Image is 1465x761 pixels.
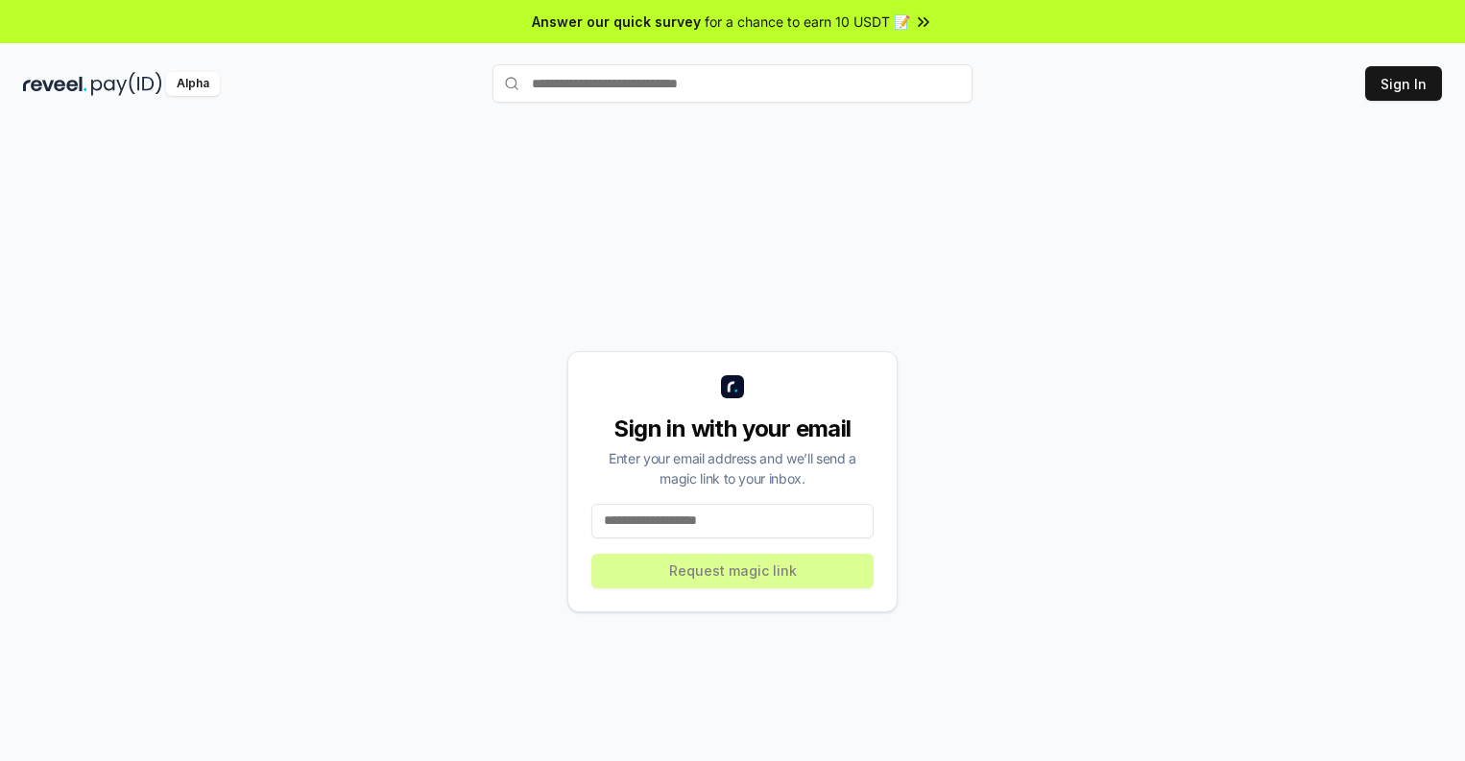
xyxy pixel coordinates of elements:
[721,375,744,398] img: logo_small
[23,72,87,96] img: reveel_dark
[166,72,220,96] div: Alpha
[705,12,910,32] span: for a chance to earn 10 USDT 📝
[591,448,874,488] div: Enter your email address and we’ll send a magic link to your inbox.
[532,12,701,32] span: Answer our quick survey
[91,72,162,96] img: pay_id
[591,414,874,444] div: Sign in with your email
[1365,66,1442,101] button: Sign In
